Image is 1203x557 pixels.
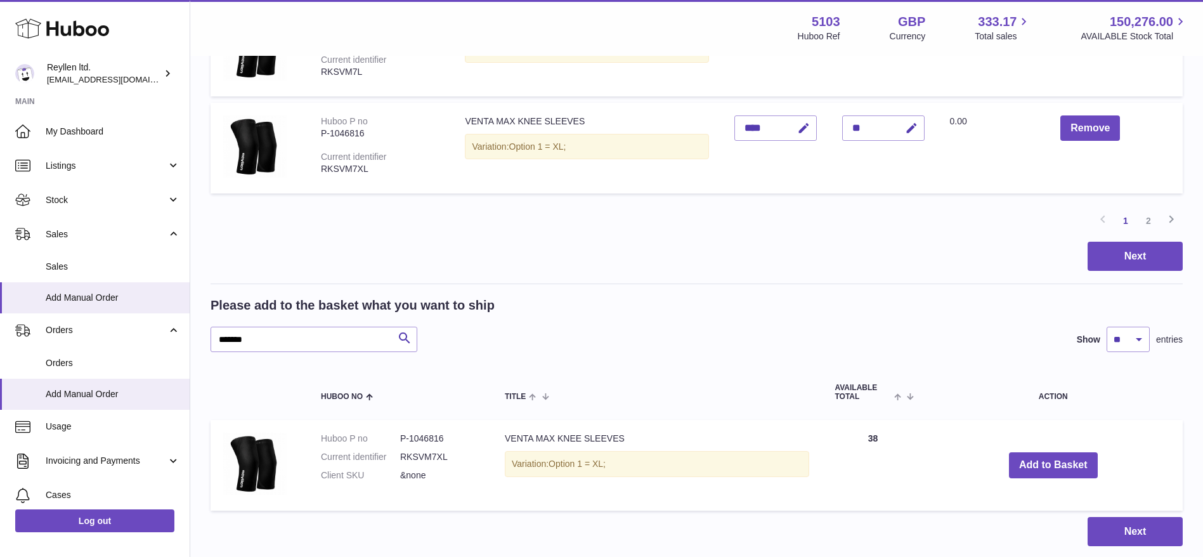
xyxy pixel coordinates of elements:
dt: Huboo P no [321,433,400,445]
span: Sales [46,228,167,240]
button: Next [1088,242,1183,272]
span: Option 1 = XL; [509,141,566,152]
dd: &none [400,469,479,482]
strong: GBP [898,13,925,30]
div: P-1046816 [321,128,439,140]
div: Current identifier [321,55,387,65]
span: Usage [46,421,180,433]
span: Sales [46,261,180,273]
dt: Client SKU [321,469,400,482]
label: Show [1077,334,1100,346]
span: Add Manual Order [46,292,180,304]
span: Orders [46,324,167,336]
span: [EMAIL_ADDRESS][DOMAIN_NAME] [47,74,186,84]
a: 1 [1114,209,1137,232]
span: Huboo no [321,393,363,401]
td: VENTA MAX KNEE SLEEVES [492,420,822,511]
span: Option 1 = XL; [549,459,606,469]
div: RKSVM7L [321,66,439,78]
a: Log out [15,509,174,532]
div: Reyllen ltd. [47,62,161,86]
span: AVAILABLE Stock Total [1081,30,1188,43]
span: Cases [46,489,180,501]
button: Remove [1060,115,1120,141]
span: AVAILABLE Total [835,384,891,400]
img: VENTA MAX KNEE SLEEVES [223,115,287,178]
span: Title [505,393,526,401]
div: Variation: [465,134,708,160]
a: 150,276.00 AVAILABLE Stock Total [1081,13,1188,43]
img: VENTA MAX KNEE SLEEVES [223,433,287,495]
span: entries [1156,334,1183,346]
span: Total sales [975,30,1031,43]
a: 333.17 Total sales [975,13,1031,43]
div: RKSVM7XL [321,163,439,175]
div: Huboo Ref [798,30,840,43]
span: 0.00 [950,116,967,126]
span: Invoicing and Payments [46,455,167,467]
th: Action [923,371,1183,413]
td: 38 [822,420,923,511]
span: Listings [46,160,167,172]
div: Currency [890,30,926,43]
span: 333.17 [978,13,1017,30]
span: 150,276.00 [1110,13,1173,30]
dd: RKSVM7XL [400,451,479,463]
div: Current identifier [321,152,387,162]
div: Huboo P no [321,116,368,126]
img: internalAdmin-5103@internal.huboo.com [15,64,34,83]
td: VENTA MAX KNEE SLEEVES [452,103,721,193]
h2: Please add to the basket what you want to ship [211,297,495,314]
a: 2 [1137,209,1160,232]
span: Orders [46,357,180,369]
button: Add to Basket [1009,452,1098,478]
span: Stock [46,194,167,206]
span: Add Manual Order [46,388,180,400]
strong: 5103 [812,13,840,30]
span: My Dashboard [46,126,180,138]
div: Variation: [505,451,809,477]
dt: Current identifier [321,451,400,463]
button: Next [1088,517,1183,547]
dd: P-1046816 [400,433,479,445]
